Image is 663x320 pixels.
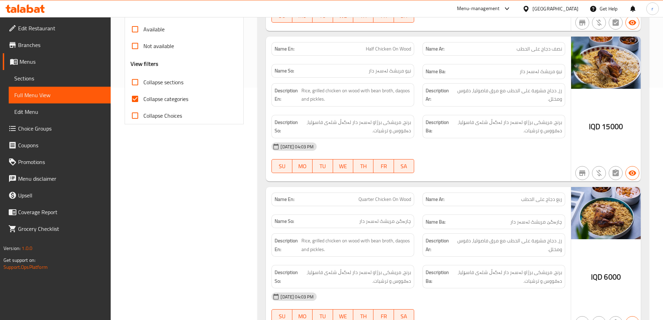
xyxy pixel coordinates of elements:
span: Rice, grilled chicken on wood with bean broth, daqoos and pickles. [301,236,411,253]
span: Not available [143,42,174,50]
span: Collapse Choices [143,111,182,120]
span: IQD [589,120,600,133]
button: Purchased item [592,16,606,30]
button: TU [313,159,333,173]
strong: Name Ar: [426,45,444,53]
span: Coverage Report [18,208,105,216]
span: Edit Restaurant [18,24,105,32]
span: WE [336,161,350,171]
strong: Description Ba: [426,118,450,135]
span: چارەگێ مریشک لەسەر دار [510,218,562,226]
strong: Description En: [275,236,300,253]
a: Coupons [3,137,111,154]
h3: View filters [131,60,159,68]
a: Branches [3,37,111,53]
span: نیو مریشک لەسەر دار [369,67,411,75]
span: Choice Groups [18,124,105,133]
a: Grocery Checklist [3,220,111,237]
strong: Name Ba: [426,67,445,76]
a: Menus [3,53,111,70]
a: Choice Groups [3,120,111,137]
span: رز، دجاج مشوية على الحطب مع مرق فاصوليا، دقوس ومخلل. [454,86,562,103]
strong: Name So: [275,218,294,225]
span: نیو مریشک لەسەر دار [520,67,562,76]
button: SA [394,159,414,173]
span: WE [336,11,350,21]
span: 1.0.0 [22,244,32,253]
a: Promotions [3,154,111,170]
a: Full Menu View [9,87,111,103]
span: Rice, grilled chicken on wood with bean broth, daqoos and pickles. [301,86,411,103]
span: ربع دجاج على الحطب [521,196,562,203]
strong: Name Ba: [426,218,445,226]
span: Menu disclaimer [18,174,105,183]
button: Available [625,16,639,30]
strong: Name En: [275,45,294,53]
span: Collapse categories [143,95,188,103]
span: Edit Menu [14,108,105,116]
a: Coverage Report [3,204,111,220]
strong: Name En: [275,196,294,203]
span: Version: [3,244,21,253]
strong: Description Ar: [426,236,452,253]
span: MO [295,11,310,21]
span: برنج، مریشکی برژاو لەسەر دار لەگەڵ شلەی فاسۆلیا، دەقووس و ترشیات. [451,268,562,285]
span: برنج، مریشکی برژاو لەسەر دار لەگەڵ شلەی فاسۆلیا، دەقووس و ترشیات. [300,268,411,285]
button: SU [271,159,292,173]
span: Full Menu View [14,91,105,99]
span: Coupons [18,141,105,149]
span: Collapse sections [143,78,183,86]
span: r [652,5,653,13]
span: Promotions [18,158,105,166]
span: IQD [591,270,602,284]
button: Purchased item [592,166,606,180]
a: Edit Menu [9,103,111,120]
a: Menu disclaimer [3,170,111,187]
div: [GEOGRAPHIC_DATA] [532,5,578,13]
span: Branches [18,41,105,49]
span: [DATE] 04:03 PM [278,143,316,150]
a: Upsell [3,187,111,204]
span: FR [376,161,391,171]
button: Available [625,166,639,180]
strong: Name Ar: [426,196,444,203]
strong: Description En: [275,86,300,103]
button: WE [333,159,353,173]
div: Menu-management [457,5,500,13]
button: Not has choices [609,16,623,30]
span: TU [315,11,330,21]
button: Not has choices [609,166,623,180]
span: Quarter Chicken On Wood [358,196,411,203]
img: %D9%86%D8%B5%D9%81_%D8%AF%D8%AC%D8%A7%D8%AC_%D8%B9%D9%84%D9%89_%D8%A7%D9%84%D8%AD%D8%B7%D8%A86389... [571,37,641,89]
span: Grocery Checklist [18,225,105,233]
span: TH [356,11,371,21]
strong: Name So: [275,67,294,75]
span: رز، دجاج مشوية على الحطب مع مرق فاصوليا، دقوس ومخلل. [454,236,562,253]
button: FR [373,159,394,173]
span: SU [275,11,289,21]
span: 6000 [604,270,621,284]
span: چارەگێ مریشک لەسەر دار [359,218,411,225]
span: نصف دجاج على الحطب [516,45,562,53]
a: Support.OpsPlatform [3,263,48,272]
span: Menus [19,57,105,66]
span: 15000 [602,120,623,133]
span: Available [143,25,165,33]
span: [DATE] 04:03 PM [278,294,316,300]
span: Upsell [18,191,105,200]
strong: Description Ba: [426,268,450,285]
span: SA [397,161,411,171]
span: TU [315,161,330,171]
a: Edit Restaurant [3,20,111,37]
span: SU [275,161,289,171]
span: برنج، مریشکی برژاو لەسەر دار لەگەڵ شلەی فاسۆلیا، دەقووس و ترشیات. [300,118,411,135]
span: Sections [14,74,105,83]
span: Half Chicken On Wood [366,45,411,53]
span: Get support on: [3,256,35,265]
button: MO [292,159,313,173]
span: TH [356,161,371,171]
strong: Description Ar: [426,86,452,103]
strong: Description So: [275,118,298,135]
a: Sections [9,70,111,87]
img: %D8%B1%D8%A8%D8%B9_%D8%AF%D8%AC%D8%A7%D8%AC_%D8%B9%D9%84%D9%89_%D8%A7%D9%84%D8%AD%D8%B7%D8%A86389... [571,187,641,239]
